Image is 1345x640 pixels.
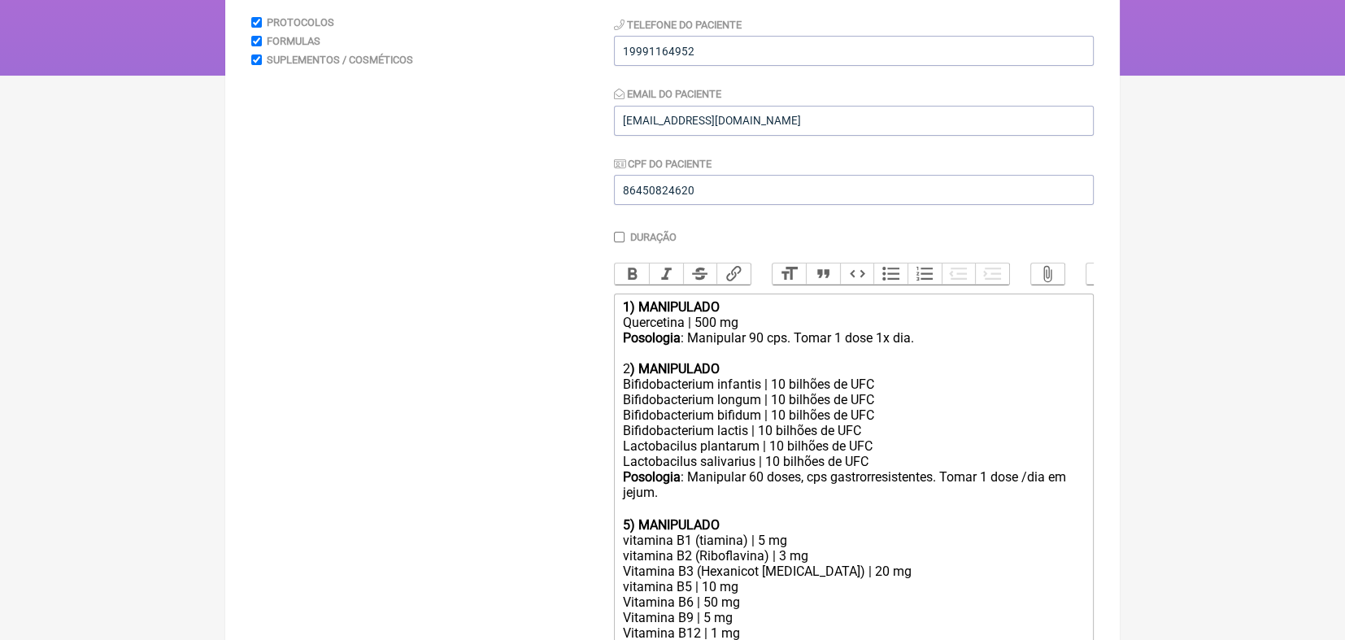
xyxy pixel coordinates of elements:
div: Lactobacilus plantarum | 10 bilhões de UFC [623,438,1085,454]
strong: ) MANIPULADO [630,361,720,377]
div: Vitamina B9 | 5 mg [623,610,1085,625]
div: Quercetina | 500 mg [623,315,1085,330]
strong: Posologia [623,469,681,485]
button: Italic [649,263,683,285]
div: Bifidobacterium bifidum | 10 bilhões de UFC [623,407,1085,423]
button: Increase Level [975,263,1009,285]
strong: 1) MANIPULADO [623,299,720,315]
div: vitamina B5 | 10 mg [623,579,1085,594]
div: Lactobacilus salivarius | 10 bilhões de UFC [623,454,1085,469]
div: Vitamina B6 | 50 mg [623,594,1085,610]
strong: 5) MANIPULADO [623,517,720,533]
label: Formulas [267,35,320,47]
div: Bifidobacterium lactis | 10 bilhões de UFC [623,423,1085,438]
label: Protocolos [267,16,334,28]
button: Decrease Level [942,263,976,285]
div: 2 [623,361,1085,377]
label: Duração [630,231,677,243]
div: vitamina B2 (Riboflavina) | 3 mg [623,548,1085,564]
button: Undo [1086,263,1121,285]
label: Suplementos / Cosméticos [267,54,413,66]
button: Bold [615,263,649,285]
label: Telefone do Paciente [614,19,742,31]
button: Code [840,263,874,285]
button: Attach Files [1031,263,1065,285]
button: Numbers [908,263,942,285]
button: Link [716,263,751,285]
label: CPF do Paciente [614,158,712,170]
div: Bifidobacterium infantis | 10 bilhões de UFC [623,377,1085,392]
div: vitamina B1 (tiamina) | 5 mg [623,533,1085,548]
button: Bullets [873,263,908,285]
div: : Manipular 60 doses, cps gastrorresistentes. Tomar 1 dose /dia em jejum. ㅤ [623,469,1085,517]
strong: Posologia [623,330,681,346]
button: Heading [773,263,807,285]
button: Strikethrough [683,263,717,285]
label: Email do Paciente [614,88,721,100]
button: Quote [806,263,840,285]
div: Vitamina B3 (Hexanicot [MEDICAL_DATA]) | 20 mg [623,564,1085,579]
div: : Manipular 90 cps. Tomar 1 dose 1x dia. [623,330,1085,361]
div: Bifidobacterium longum | 10 bilhões de UFC [623,392,1085,407]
